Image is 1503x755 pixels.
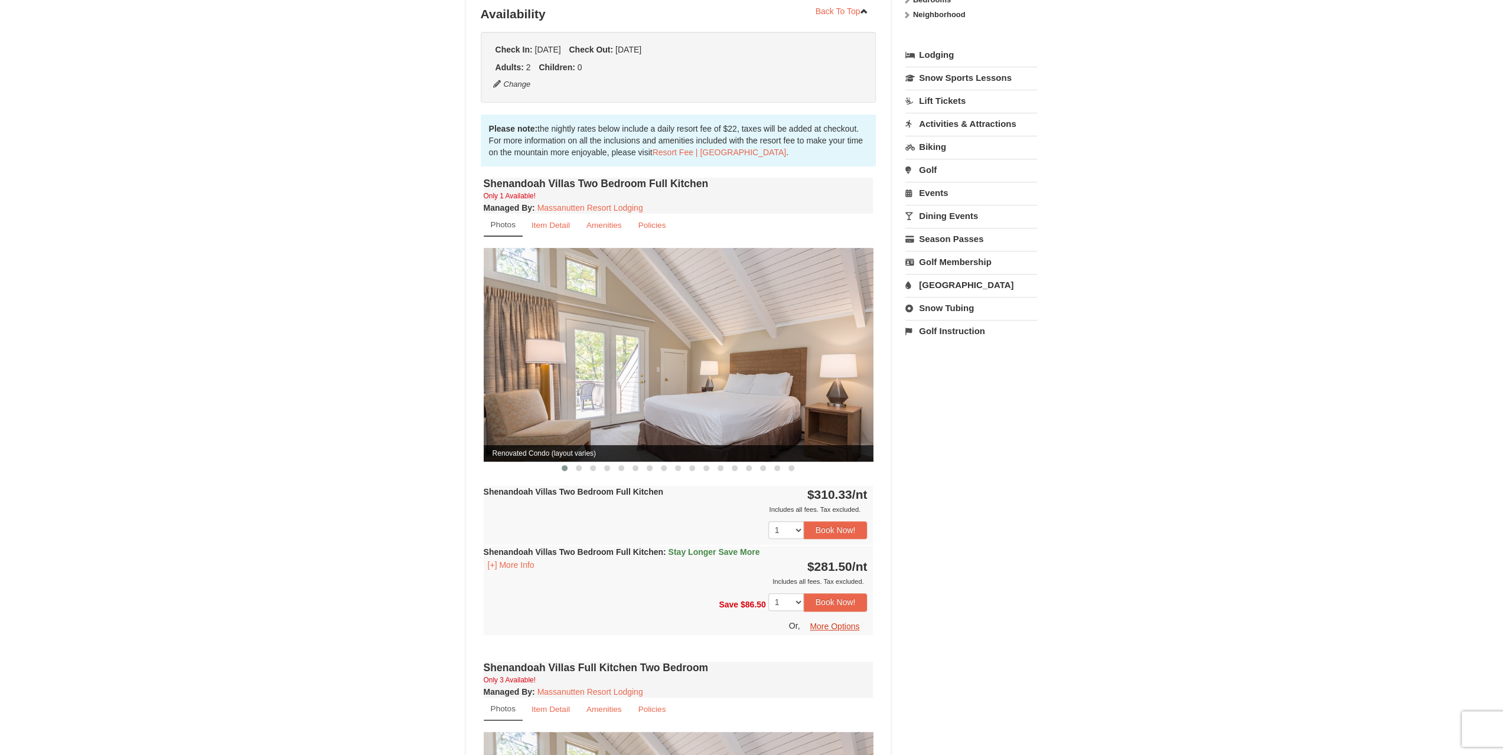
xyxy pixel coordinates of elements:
[852,560,868,573] span: /nt
[578,63,582,72] span: 0
[484,203,532,213] span: Managed By
[905,182,1037,204] a: Events
[905,205,1037,227] a: Dining Events
[905,159,1037,181] a: Golf
[808,2,876,20] a: Back To Top
[484,547,760,557] strong: Shenandoah Villas Two Bedroom Full Kitchen
[807,560,852,573] span: $281.50
[719,600,738,609] span: Save
[532,221,570,230] small: Item Detail
[526,63,531,72] span: 2
[905,251,1037,273] a: Golf Membership
[524,214,578,237] a: Item Detail
[484,445,873,462] span: Renovated Condo (layout varies)
[653,148,786,157] a: Resort Fee | [GEOGRAPHIC_DATA]
[586,705,622,714] small: Amenities
[638,221,666,230] small: Policies
[491,220,516,229] small: Photos
[484,662,873,674] h4: Shenandoah Villas Full Kitchen Two Bedroom
[484,203,535,213] strong: :
[638,705,666,714] small: Policies
[484,687,535,697] strong: :
[905,297,1037,319] a: Snow Tubing
[905,228,1037,250] a: Season Passes
[789,620,800,630] span: Or,
[484,504,868,515] div: Includes all fees. Tax excluded.
[484,576,868,587] div: Includes all fees. Tax excluded.
[484,192,536,200] small: Only 1 Available!
[537,203,643,213] a: Massanutten Resort Lodging
[569,45,613,54] strong: Check Out:
[495,45,533,54] strong: Check In:
[905,90,1037,112] a: Lift Tickets
[905,274,1037,296] a: [GEOGRAPHIC_DATA]
[484,214,523,237] a: Photos
[804,593,868,611] button: Book Now!
[481,115,876,166] div: the nightly rates below include a daily resort fee of $22, taxes will be added at checkout. For m...
[630,698,673,721] a: Policies
[663,547,666,557] span: :
[905,44,1037,66] a: Lodging
[484,558,539,571] button: [+] More Info
[579,214,630,237] a: Amenities
[537,687,643,697] a: Massanutten Resort Lodging
[493,78,532,91] button: Change
[484,248,873,461] img: Renovated Condo (layout varies)
[804,521,868,539] button: Book Now!
[524,698,578,721] a: Item Detail
[852,488,868,501] span: /nt
[534,45,560,54] span: [DATE]
[484,698,523,721] a: Photos
[802,617,867,635] button: More Options
[484,178,873,189] h4: Shenandoah Villas Two Bedroom Full Kitchen
[807,488,868,501] strong: $310.33
[668,547,759,557] span: Stay Longer Save More
[481,2,876,26] h3: Availability
[484,487,663,496] strong: Shenandoah Villas Two Bedroom Full Kitchen
[630,214,673,237] a: Policies
[741,600,766,609] span: $86.50
[489,124,537,133] strong: Please note:
[579,698,630,721] a: Amenities
[495,63,524,72] strong: Adults:
[905,136,1037,158] a: Biking
[913,10,966,19] strong: Neighborhood
[484,687,532,697] span: Managed By
[905,67,1037,89] a: Snow Sports Lessons
[905,113,1037,135] a: Activities & Attractions
[615,45,641,54] span: [DATE]
[586,221,622,230] small: Amenities
[539,63,575,72] strong: Children:
[491,704,516,713] small: Photos
[905,320,1037,342] a: Golf Instruction
[484,676,536,684] small: Only 3 Available!
[532,705,570,714] small: Item Detail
